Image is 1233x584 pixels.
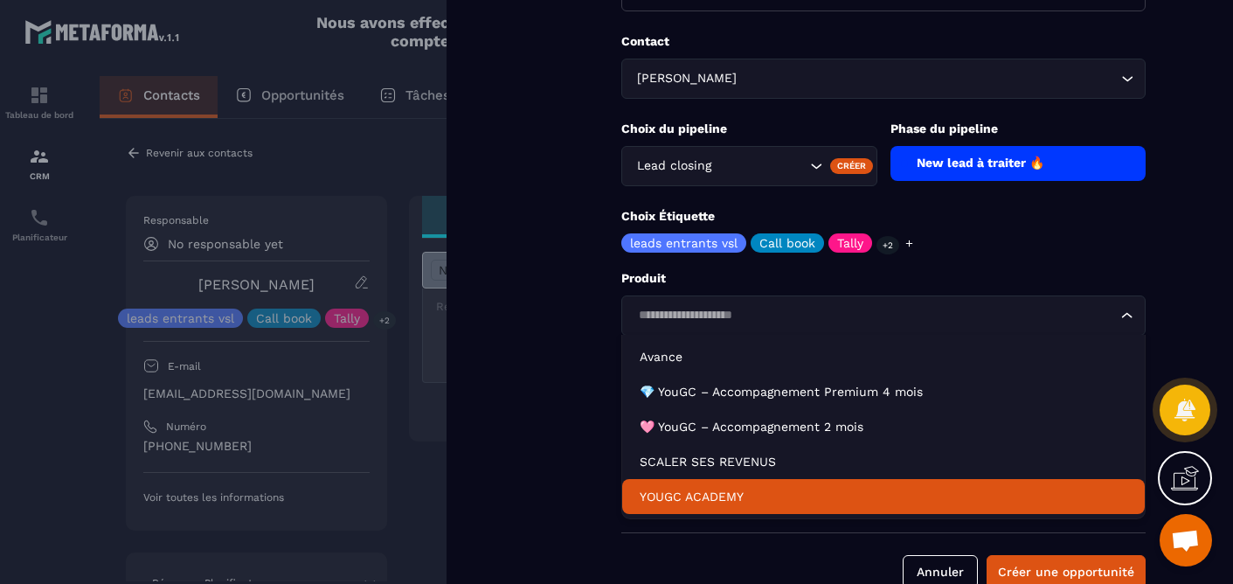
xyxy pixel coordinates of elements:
[621,59,1146,99] div: Search for option
[740,69,1117,88] input: Search for option
[640,383,1127,400] p: 💎 YouGC – Accompagnement Premium 4 mois
[640,453,1127,470] p: SCALER SES REVENUS
[621,270,1146,287] p: Produit
[621,33,1146,50] p: Contact
[633,69,740,88] span: [PERSON_NAME]
[621,146,877,186] div: Search for option
[630,237,738,249] p: leads entrants vsl
[633,156,715,176] span: Lead closing
[759,237,815,249] p: Call book
[640,488,1127,505] p: YOUGC ACADEMY
[876,236,899,254] p: +2
[621,295,1146,336] div: Search for option
[890,121,1146,137] p: Phase du pipeline
[830,158,873,174] div: Créer
[621,121,877,137] p: Choix du pipeline
[640,348,1127,365] p: Avance
[621,208,1146,225] p: Choix Étiquette
[640,418,1127,435] p: 🩷 YouGC – Accompagnement 2 mois
[715,156,806,176] input: Search for option
[837,237,863,249] p: Tally
[1160,514,1212,567] div: Ouvrir le chat
[633,306,1117,325] input: Search for option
